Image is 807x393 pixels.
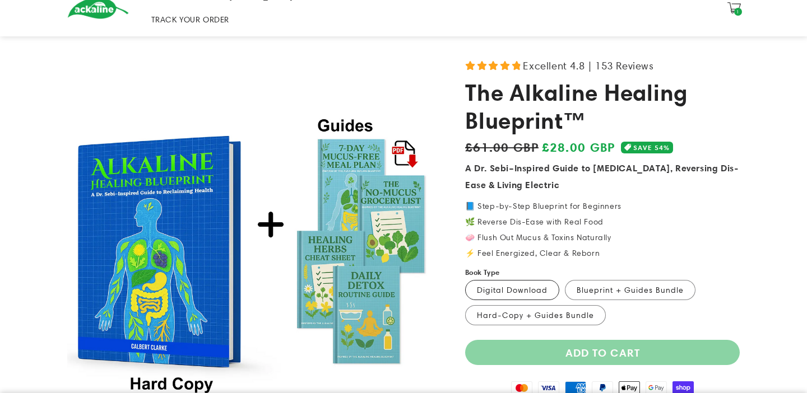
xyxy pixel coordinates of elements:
label: Blueprint + Guides Bundle [565,280,695,300]
span: Excellent 4.8 | 153 Reviews [523,57,653,75]
a: TRACK YOUR ORDER [145,8,236,31]
button: Add to cart [465,340,740,365]
h1: The Alkaline Healing Blueprint™ [465,78,740,135]
strong: A Dr. Sebi–Inspired Guide to [MEDICAL_DATA], Reversing Dis-Ease & Living Electric [465,162,738,190]
span: TRACK YOUR ORDER [151,15,230,25]
span: £28.00 GBP [542,138,615,157]
p: 📘 Step-by-Step Blueprint for Beginners 🌿 Reverse Dis-Ease with Real Food 🧼 Flush Out Mucus & Toxi... [465,202,740,257]
s: £61.00 GBP [465,138,539,156]
label: Book Type [465,267,500,278]
label: Hard-Copy + Guides Bundle [465,305,606,325]
span: 1 [736,8,740,16]
label: Digital Download [465,280,559,300]
span: SAVE 54% [633,142,670,153]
